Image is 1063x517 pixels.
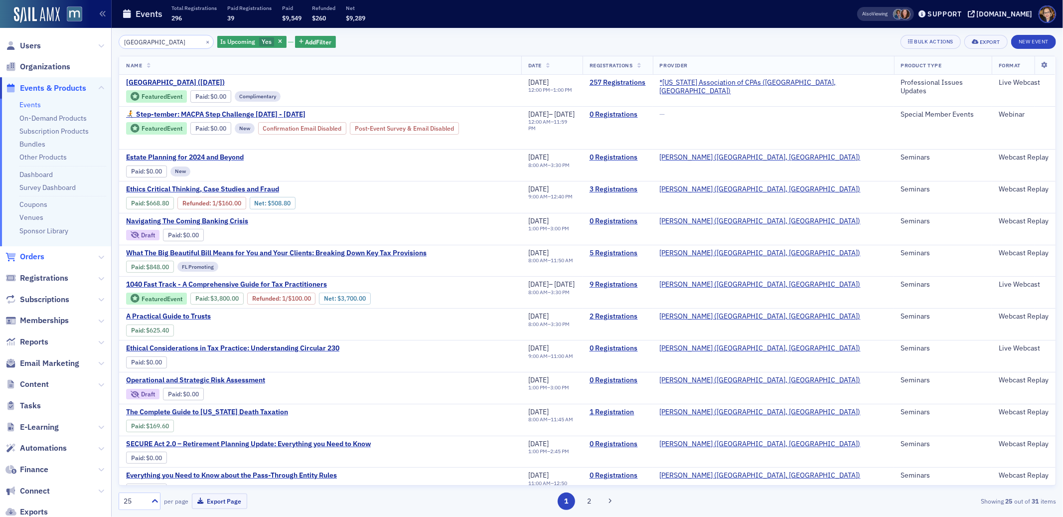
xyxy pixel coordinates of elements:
[131,263,147,271] span: :
[126,185,294,194] span: Ethics Critical Thinking, Case Studies and Fraud
[5,273,68,284] a: Registrations
[863,10,888,17] span: Viewing
[590,344,646,353] a: 0 Registrations
[126,153,294,162] a: Estate Planning for 2024 and Beyond
[528,416,548,423] time: 8:00 AM
[131,454,144,462] a: Paid
[5,251,44,262] a: Orders
[126,261,174,273] div: Paid: 6 - $84800
[19,226,68,235] a: Sponsor Library
[980,39,1000,45] div: Export
[67,6,82,22] img: SailAMX
[914,39,953,44] div: Bulk Actions
[901,280,985,289] div: Seminars
[147,327,169,334] span: $625.40
[126,471,337,480] span: Everything you Need to Know about the Pass-Through Entity Rules
[168,390,180,398] a: Paid
[210,295,239,302] span: $3,800.00
[5,315,69,326] a: Memberships
[660,471,861,480] a: [PERSON_NAME] ([GEOGRAPHIC_DATA], [GEOGRAPHIC_DATA])
[528,248,549,257] span: [DATE]
[1039,5,1056,23] span: Profile
[235,91,281,101] div: Complimentary
[660,280,861,289] span: Werner-Rocca (Flourtown, PA)
[1011,35,1056,49] button: New Event
[5,40,41,51] a: Users
[999,312,1049,321] div: Webcast Replay
[126,376,294,385] span: Operational and Strategic Risk Assessment
[252,295,279,302] a: Refunded
[5,83,86,94] a: Events & Products
[901,78,985,96] div: Professional Issues Updates
[262,37,272,45] span: Yes
[305,37,332,46] span: Add Filter
[163,388,204,400] div: Paid: 0 - $0
[126,420,174,432] div: Paid: 2 - $16960
[282,4,302,11] p: Paid
[350,122,459,134] div: Post-Event Survey
[901,35,961,49] button: Bulk Actions
[660,217,861,226] a: [PERSON_NAME] ([GEOGRAPHIC_DATA], [GEOGRAPHIC_DATA])
[147,422,169,430] span: $169.60
[590,78,646,87] a: 257 Registrations
[182,199,212,207] span: :
[14,7,60,23] a: SailAMX
[528,257,573,264] div: –
[968,10,1036,17] button: [DOMAIN_NAME]
[5,486,50,497] a: Connect
[126,230,159,240] div: Draft
[528,280,549,289] span: [DATE]
[901,249,985,258] div: Seminars
[19,140,45,149] a: Bundles
[195,295,211,302] span: :
[183,390,199,398] span: $0.00
[660,153,861,162] span: Werner-Rocca (Flourtown, PA)
[126,90,187,103] div: Featured Event
[131,168,147,175] span: :
[192,494,247,509] button: Export Page
[131,168,144,175] a: Paid
[528,118,551,125] time: 12:00 AM
[581,493,598,510] button: 2
[19,183,76,192] a: Survey Dashboard
[126,110,305,119] span: 🏃‍➡️ Step-tember: MACPA Step Challenge Sept. 15 - Oct. 15, 2025
[660,185,861,194] span: Werner-Rocca (Flourtown, PA)
[660,110,665,119] span: —
[126,249,427,258] a: What The Big Beautiful Bill Means for You and Your Clients: Breaking Down Key Tax Provisions
[528,119,576,132] div: –
[126,325,174,337] div: Paid: 3 - $62540
[528,86,550,93] time: 12:00 PM
[590,62,633,69] span: Registrations
[964,35,1008,49] button: Export
[660,344,861,353] a: [PERSON_NAME] ([GEOGRAPHIC_DATA], [GEOGRAPHIC_DATA])
[147,263,169,271] span: $848.00
[147,168,162,175] span: $0.00
[312,14,326,22] span: $260
[590,312,646,321] a: 2 Registrations
[131,358,144,366] a: Paid
[346,14,365,22] span: $9,289
[528,153,549,162] span: [DATE]
[168,231,180,239] a: Paid
[142,94,182,99] div: Featured Event
[590,110,646,119] a: 0 Registrations
[195,93,211,100] span: :
[901,344,985,353] div: Seminars
[126,217,294,226] a: Navigating The Coming Banking Crisis
[590,217,646,226] a: 0 Registrations
[190,293,244,305] div: Paid: 13 - $380000
[142,126,182,131] div: Featured Event
[927,9,962,18] div: Support
[660,153,861,162] a: [PERSON_NAME] ([GEOGRAPHIC_DATA], [GEOGRAPHIC_DATA])
[324,295,337,302] span: Net :
[551,416,573,423] time: 11:45 AM
[126,166,167,177] div: Paid: 0 - $0
[590,185,646,194] a: 3 Registrations
[660,62,688,69] span: Provider
[126,293,187,305] div: Featured Event
[20,443,67,454] span: Automations
[288,295,311,302] span: $100.00
[660,78,887,96] span: *Maryland Association of CPAs (Timonium, MD)
[901,153,985,162] div: Seminars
